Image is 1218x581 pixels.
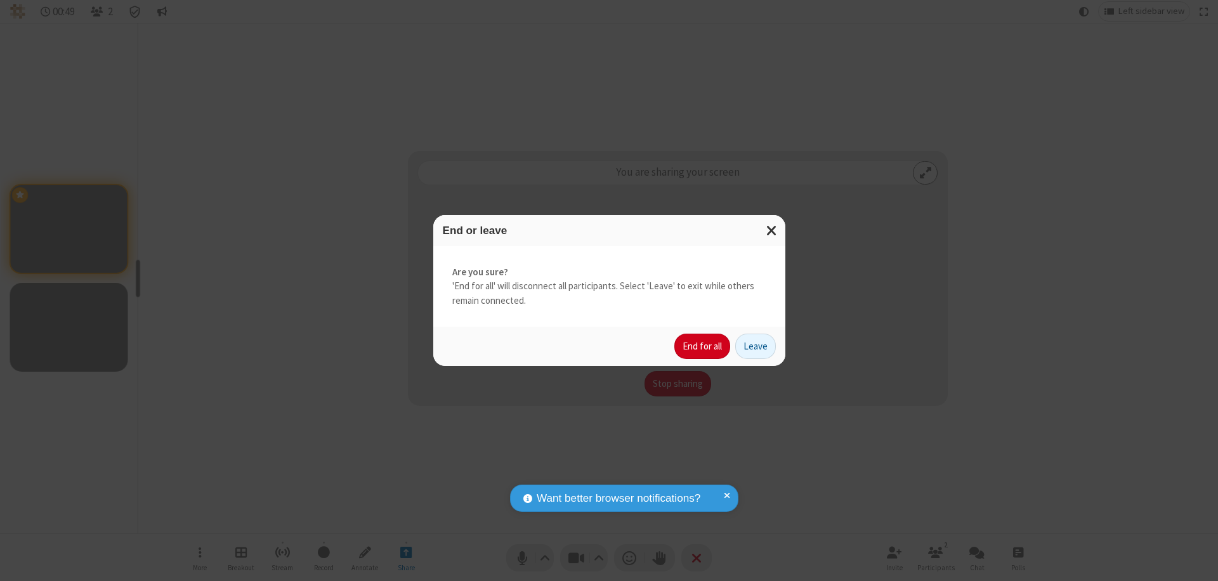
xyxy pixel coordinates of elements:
[443,225,776,237] h3: End or leave
[759,215,785,246] button: Close modal
[735,334,776,359] button: Leave
[537,490,700,507] span: Want better browser notifications?
[452,265,766,280] strong: Are you sure?
[674,334,730,359] button: End for all
[433,246,785,327] div: 'End for all' will disconnect all participants. Select 'Leave' to exit while others remain connec...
